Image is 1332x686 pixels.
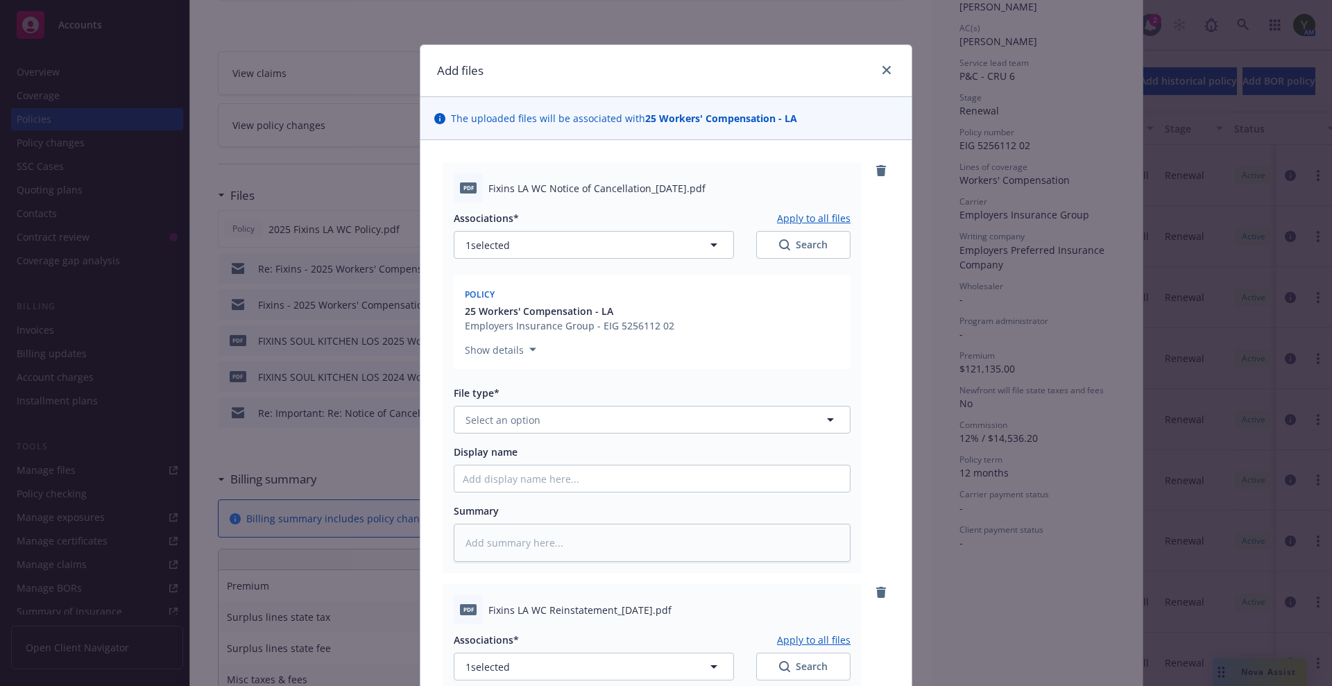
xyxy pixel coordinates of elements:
[465,304,613,318] span: 25 Workers' Compensation - LA
[465,304,674,318] button: 25 Workers' Compensation - LA
[466,413,540,427] span: Select an option
[466,238,510,252] span: 1 selected
[454,212,519,225] span: Associations*
[459,341,542,358] button: Show details
[465,289,495,300] span: Policy
[756,231,851,259] button: SearchSearch
[454,406,851,434] button: Select an option
[779,238,828,252] div: Search
[454,231,734,259] button: 1selected
[454,386,499,400] span: File type*
[779,239,790,250] svg: Search
[777,211,851,225] button: Apply to all files
[465,318,674,333] div: Employers Insurance Group - EIG 5256112 02
[454,445,518,458] span: Display name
